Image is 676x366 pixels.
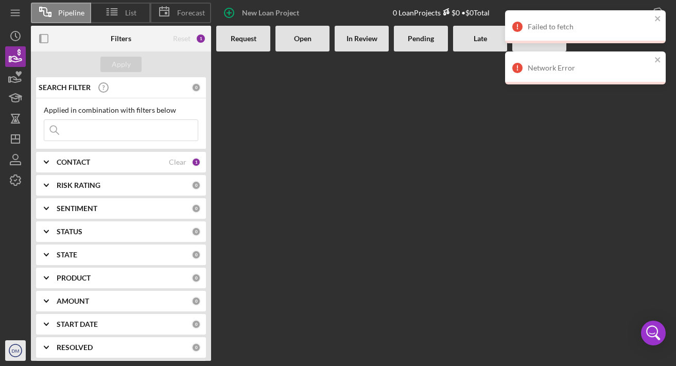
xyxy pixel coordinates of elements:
[173,34,190,43] div: Reset
[192,343,201,352] div: 0
[192,83,201,92] div: 0
[125,9,136,17] span: List
[192,158,201,167] div: 1
[641,321,666,345] div: Open Intercom Messenger
[58,9,84,17] span: Pipeline
[192,204,201,213] div: 0
[474,34,487,43] b: Late
[5,340,26,361] button: DM
[528,64,651,72] div: Network Error
[654,56,662,65] button: close
[57,181,100,189] b: RISK RATING
[39,83,91,92] b: SEARCH FILTER
[44,106,198,114] div: Applied in combination with filters below
[57,343,93,352] b: RESOLVED
[177,9,205,17] span: Forecast
[654,14,662,24] button: close
[57,320,98,328] b: START DATE
[192,273,201,283] div: 0
[112,57,131,72] div: Apply
[216,3,309,23] button: New Loan Project
[192,181,201,190] div: 0
[57,297,89,305] b: AMOUNT
[613,3,671,23] button: Export
[57,158,90,166] b: CONTACT
[192,250,201,259] div: 0
[196,33,206,44] div: 1
[242,3,299,23] div: New Loan Project
[441,8,460,17] div: $0
[393,8,490,17] div: 0 Loan Projects • $0 Total
[100,57,142,72] button: Apply
[623,3,645,23] div: Export
[192,320,201,329] div: 0
[57,274,91,282] b: PRODUCT
[408,34,434,43] b: Pending
[169,158,186,166] div: Clear
[192,297,201,306] div: 0
[57,251,77,259] b: STATE
[111,34,131,43] b: Filters
[12,348,20,354] text: DM
[57,204,97,213] b: SENTIMENT
[192,227,201,236] div: 0
[528,23,651,31] div: Failed to fetch
[57,228,82,236] b: STATUS
[346,34,377,43] b: In Review
[294,34,311,43] b: Open
[231,34,256,43] b: Request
